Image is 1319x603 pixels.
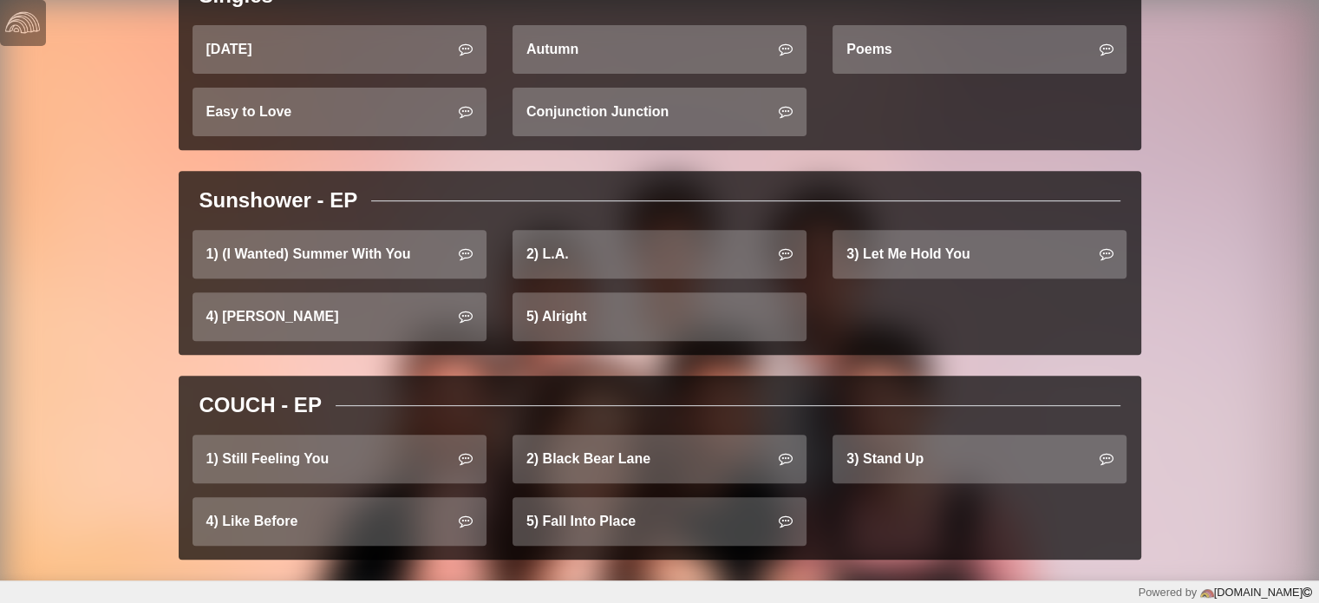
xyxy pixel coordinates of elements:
[5,5,40,40] img: logo-white-4c48a5e4bebecaebe01ca5a9d34031cfd3d4ef9ae749242e8c4bf12ef99f53e8.png
[193,25,486,74] a: [DATE]
[513,230,806,279] a: 2) L.A.
[513,88,806,136] a: Conjunction Junction
[193,497,486,546] a: 4) Like Before
[193,292,486,341] a: 4) [PERSON_NAME]
[513,25,806,74] a: Autumn
[199,185,358,216] div: Sunshower - EP
[193,88,486,136] a: Easy to Love
[1138,584,1312,600] div: Powered by
[833,435,1126,483] a: 3) Stand Up
[833,230,1126,279] a: 3) Let Me Hold You
[513,435,806,483] a: 2) Black Bear Lane
[193,435,486,483] a: 1) Still Feeling You
[833,25,1126,74] a: Poems
[513,292,806,341] a: 5) Alright
[199,390,322,421] div: COUCH - EP
[513,497,806,546] a: 5) Fall Into Place
[1200,587,1214,600] img: logo-color-e1b8fa5219d03fcd66317c3d3cfaab08a3c62fe3c3b9b34d55d8365b78b1766b.png
[1197,586,1312,599] a: [DOMAIN_NAME]
[193,230,486,279] a: 1) (I Wanted) Summer With You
